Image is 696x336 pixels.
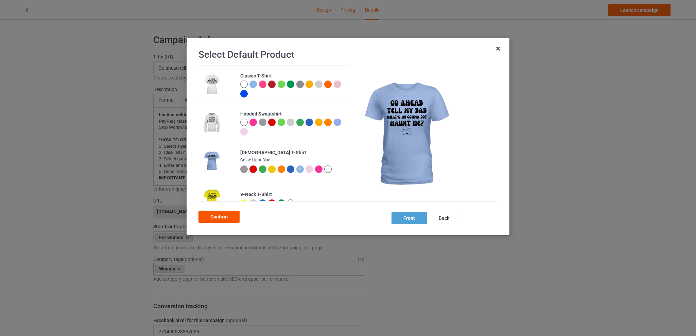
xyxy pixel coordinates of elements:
[198,49,498,61] h1: Select Default Product
[296,81,304,88] img: heather_texture.png
[198,211,240,223] div: Confirm
[240,191,347,198] div: V-Neck T-Shirt
[240,157,347,163] div: Color: Light Blue
[391,212,427,224] div: front
[240,73,347,79] div: Classic T-Shirt
[427,212,461,224] div: back
[240,149,347,156] div: [DEMOGRAPHIC_DATA] T-Shirt
[240,111,347,118] div: Hooded Sweatshirt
